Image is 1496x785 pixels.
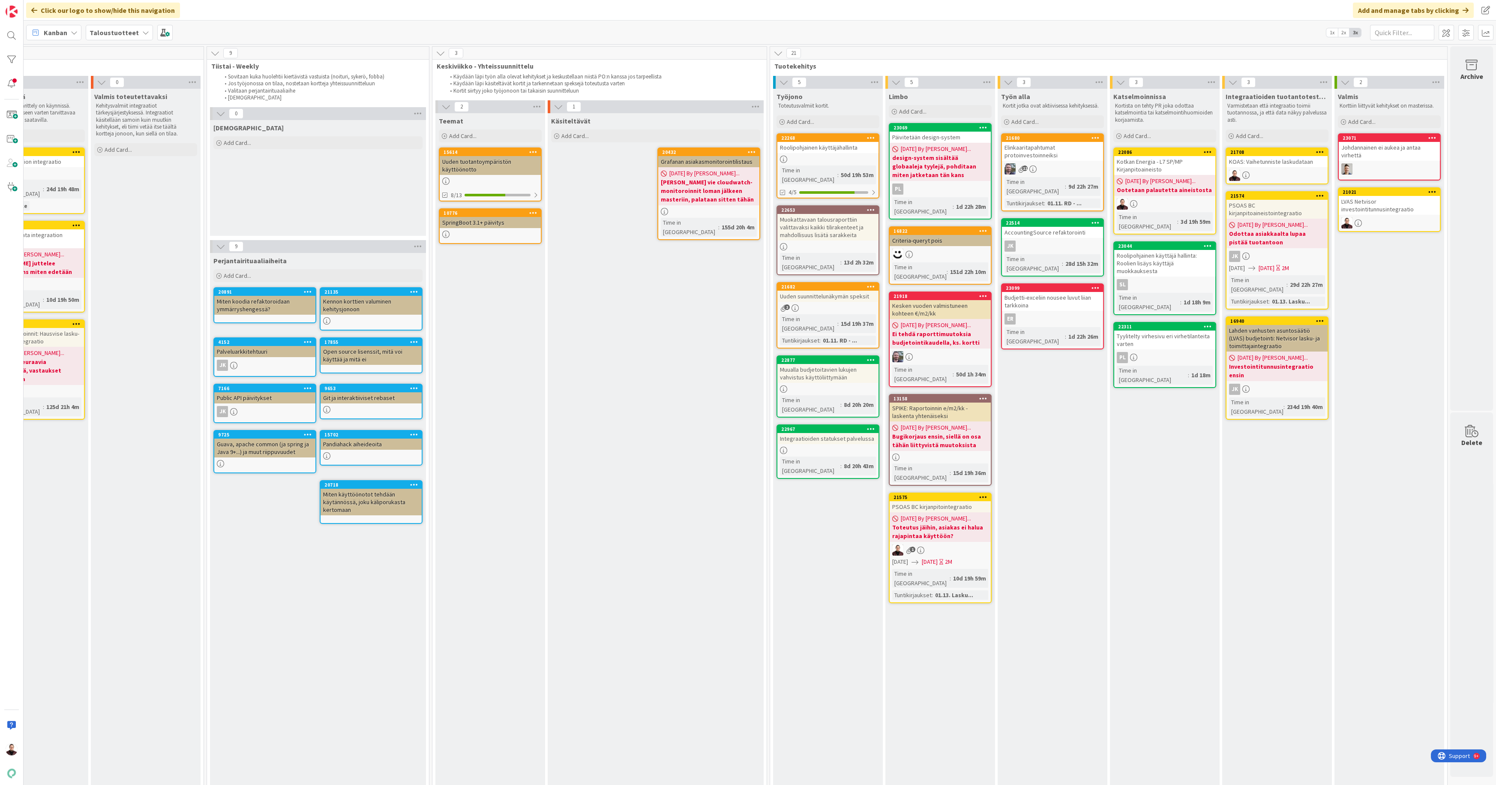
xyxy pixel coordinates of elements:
[1226,325,1328,352] div: Lahden vanhusten asuntosäätiö (LVAS) budjetointi: Netvisor lasku- ja toimittajaintegraatio
[777,142,878,153] div: Roolipohjainen käyttäjähallinta
[217,406,228,417] div: JK
[901,423,971,432] span: [DATE] By [PERSON_NAME]...
[892,330,988,347] b: Ei tehdä raporttimuutoksia budjetointikaudella, ks. kortti
[953,202,954,211] span: :
[1339,188,1440,215] div: 21021LVAS Netvisor investointitunnusintegraatio
[218,289,315,295] div: 20891
[1282,264,1289,273] div: 2M
[669,169,740,178] span: [DATE] By [PERSON_NAME]...
[892,365,953,384] div: Time in [GEOGRAPHIC_DATA]
[214,431,315,457] div: 9725Guava, apache common (ja spring ja Java 9+...) ja muut riippuvuudet
[777,134,878,142] div: 22268
[781,207,878,213] div: 22653
[6,6,18,18] img: Visit kanbanzone.com
[890,124,991,143] div: 23069Päivitetään design-system
[43,295,44,304] span: :
[893,396,991,402] div: 13158
[1001,133,1104,211] a: 21680Elinkaaritapahtumat protoinvestoinneiksiTKTime in [GEOGRAPHIC_DATA]:9d 22h 27mTuntikirjaukse...
[777,283,878,291] div: 21682
[777,134,878,153] div: 22268Roolipohjainen käyttäjähallinta
[1114,331,1215,349] div: Tyylitelty virhesivu eri virhetilanteita varten
[214,338,315,346] div: 4152
[661,218,718,237] div: Time in [GEOGRAPHIC_DATA]
[777,425,878,433] div: 22967
[90,28,139,37] b: Taloustuotteet
[1006,285,1103,291] div: 23099
[1230,193,1328,199] div: 21574
[780,314,837,333] div: Time in [GEOGRAPHIC_DATA]
[1117,199,1128,210] img: AA
[1114,279,1215,290] div: sl
[1044,199,1045,208] span: :
[781,357,878,363] div: 22877
[1188,370,1189,380] span: :
[1062,259,1063,268] span: :
[1022,165,1028,171] span: 11
[890,395,991,421] div: 13158SPIKE: Raportoinnin e/m2/kk -laskenta yhtenäiseksi
[440,148,541,156] div: 15614
[1006,135,1103,141] div: 21680
[44,184,81,194] div: 24d 19h 48m
[1339,163,1440,174] div: TN
[1004,199,1044,208] div: Tuntikirjaukset
[784,304,790,310] span: 2
[1229,397,1283,416] div: Time in [GEOGRAPHIC_DATA]
[213,337,316,377] a: 4152PalveluarkkitehtuuriJK
[44,27,67,38] span: Kanban
[43,3,48,10] div: 9+
[439,147,542,202] a: 15614Uuden tuotantoympäristön käyttöönotto8/13
[1065,182,1066,191] span: :
[776,355,879,418] a: 22877Muualla budjetoitavien lukujen vahvistus käyttöliittymäänTime in [GEOGRAPHIC_DATA]:8d 20h 20m
[440,217,541,228] div: SpringBoot 3.1+ päivitys
[780,165,837,184] div: Time in [GEOGRAPHIC_DATA]
[947,267,948,277] span: :
[1002,284,1103,292] div: 23099
[1226,156,1328,167] div: KOAS: Vaihetunniste laskudataan
[899,108,926,115] span: Add Card...
[892,153,988,179] b: design-system sisältää globaaleja tyylejä, pohditaan miten jatketaan tän kans
[1226,170,1328,181] div: AA
[777,206,878,241] div: 22653Muokattavaan talousraporttiin valittavaksi kaikki tilirakenteet ja mahdollisuus lisätä sarak...
[1236,132,1263,140] span: Add Card...
[1338,133,1441,180] a: 23071Johdannainen ei aukea ja antaa virhettäTN
[1259,264,1274,273] span: [DATE]
[1004,241,1016,252] div: JK
[1004,327,1065,346] div: Time in [GEOGRAPHIC_DATA]
[1002,313,1103,325] div: ER
[1285,402,1325,412] div: 234d 19h 40m
[1113,322,1216,388] a: 22311Tyylitelty virhesivu eri virhetilanteita vartenPLTime in [GEOGRAPHIC_DATA]:1d 18m
[892,249,903,260] img: MH
[1339,134,1440,142] div: 23071
[1339,196,1440,215] div: LVAS Netvisor investointitunnusintegraatio
[321,296,422,315] div: Kennon korttien valuminen kehitysjonoon
[1113,147,1216,235] a: 22086Kotkan Energia - L7 SP/MP Kirjanpitoaineisto[DATE] By [PERSON_NAME]...Ootetaan palautetta ai...
[440,156,541,175] div: Uuden tuotantoympäristön käyttöönotto
[889,226,992,285] a: 16822Criteria-queryt poisMHTime in [GEOGRAPHIC_DATA]:151d 22h 10m
[1006,220,1103,226] div: 22514
[1114,323,1215,331] div: 22311
[444,149,541,155] div: 15614
[1238,220,1308,229] span: [DATE] By [PERSON_NAME]...
[893,125,991,131] div: 23069
[1002,241,1103,252] div: JK
[1226,316,1328,420] a: 16940Lahden vanhusten asuntosäätiö (LVAS) budjetointi: Netvisor lasku- ja toimittajaintegraatio[D...
[788,188,797,197] span: 4/5
[839,170,876,180] div: 50d 19h 53m
[321,338,422,365] div: 17855Open source lisenssit, mitä voi käyttää ja mitä ei
[890,300,991,319] div: Kesken vuoden valmistuneen kohteen €/m2/kk
[1348,118,1376,126] span: Add Card...
[440,209,541,217] div: 10776
[1011,118,1039,126] span: Add Card...
[1181,298,1213,307] div: 1d 18h 9m
[776,424,879,479] a: 22967Integraatioiden statukset palvelussaTime in [GEOGRAPHIC_DATA]:8d 20h 43m
[321,385,422,403] div: 9653Git ja interaktiiviset rebaset
[1117,212,1177,231] div: Time in [GEOGRAPHIC_DATA]
[787,118,814,126] span: Add Card...
[1226,251,1328,262] div: JK
[1066,332,1100,341] div: 1d 22h 26m
[44,402,81,412] div: 125d 21h 4m
[954,202,988,211] div: 1d 22h 28m
[890,124,991,132] div: 23069
[892,351,903,362] img: TK
[18,1,39,12] span: Support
